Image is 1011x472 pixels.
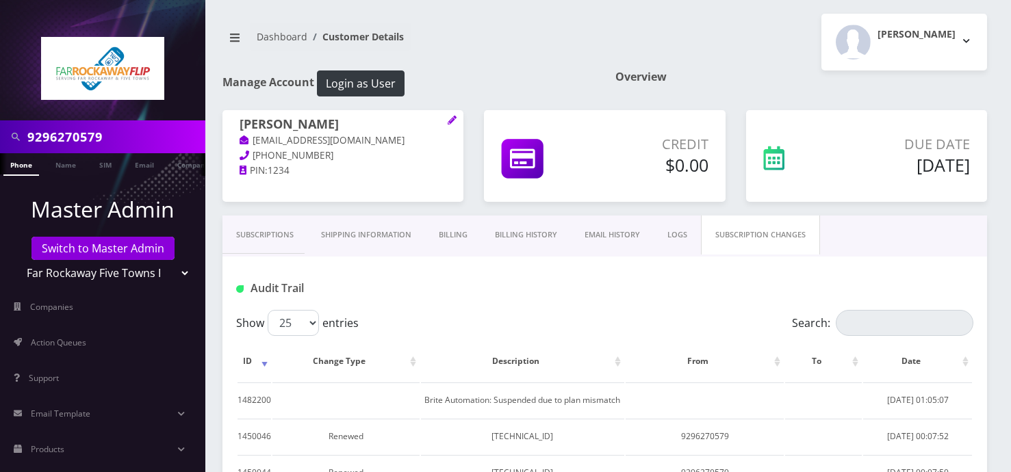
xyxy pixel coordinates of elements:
[626,341,784,381] th: From: activate to sort column ascending
[29,372,59,384] span: Support
[92,153,118,174] a: SIM
[626,419,784,454] td: 9296270579
[41,37,164,100] img: Far Rockaway Five Towns Flip
[240,117,446,133] h1: [PERSON_NAME]
[878,29,956,40] h2: [PERSON_NAME]
[257,30,307,43] a: Dashboard
[421,382,624,417] td: Brite Automation: Suspended due to plan mismatch
[222,23,595,62] nav: breadcrumb
[253,149,333,161] span: [PHONE_NUMBER]
[307,215,425,254] a: Shipping Information
[238,382,271,417] td: 1482200
[307,29,404,44] li: Customer Details
[268,164,290,176] span: 1234
[425,215,481,254] a: Billing
[596,155,708,175] h5: $0.00
[170,153,216,174] a: Company
[31,337,86,348] span: Action Queues
[481,215,571,254] a: Billing History
[31,443,64,455] span: Products
[317,70,405,96] button: Login as User
[785,341,862,381] th: To: activate to sort column ascending
[128,153,161,174] a: Email
[31,237,175,260] a: Switch to Master Admin
[571,215,654,254] a: EMAIL HISTORY
[236,285,244,293] img: Audit Trail
[596,134,708,155] p: Credit
[30,301,73,313] span: Companies
[421,341,624,381] th: Description: activate to sort column ascending
[27,124,202,150] input: Search in Company
[839,155,970,175] h5: [DATE]
[792,310,973,336] label: Search:
[839,134,970,155] p: Due Date
[3,153,39,176] a: Phone
[701,215,820,254] a: SUBSCRIPTION CHANGES
[236,282,468,295] h1: Audit Trail
[272,419,420,454] td: Renewed
[654,215,701,254] a: LOGS
[268,310,319,336] select: Showentries
[240,164,268,178] a: PIN:
[821,14,987,70] button: [PERSON_NAME]
[240,134,405,148] a: [EMAIL_ADDRESS][DOMAIN_NAME]
[863,382,972,417] td: [DATE] 01:05:07
[272,341,420,381] th: Change Type: activate to sort column ascending
[421,419,624,454] td: [TECHNICAL_ID]
[314,75,405,90] a: Login as User
[615,70,988,83] h1: Overview
[863,419,972,454] td: [DATE] 00:07:52
[222,215,307,254] a: Subscriptions
[836,310,973,336] input: Search:
[222,70,595,96] h1: Manage Account
[863,341,972,381] th: Date: activate to sort column ascending
[31,408,90,419] span: Email Template
[236,310,359,336] label: Show entries
[238,419,271,454] td: 1450046
[238,341,271,381] th: ID: activate to sort column ascending
[49,153,83,174] a: Name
